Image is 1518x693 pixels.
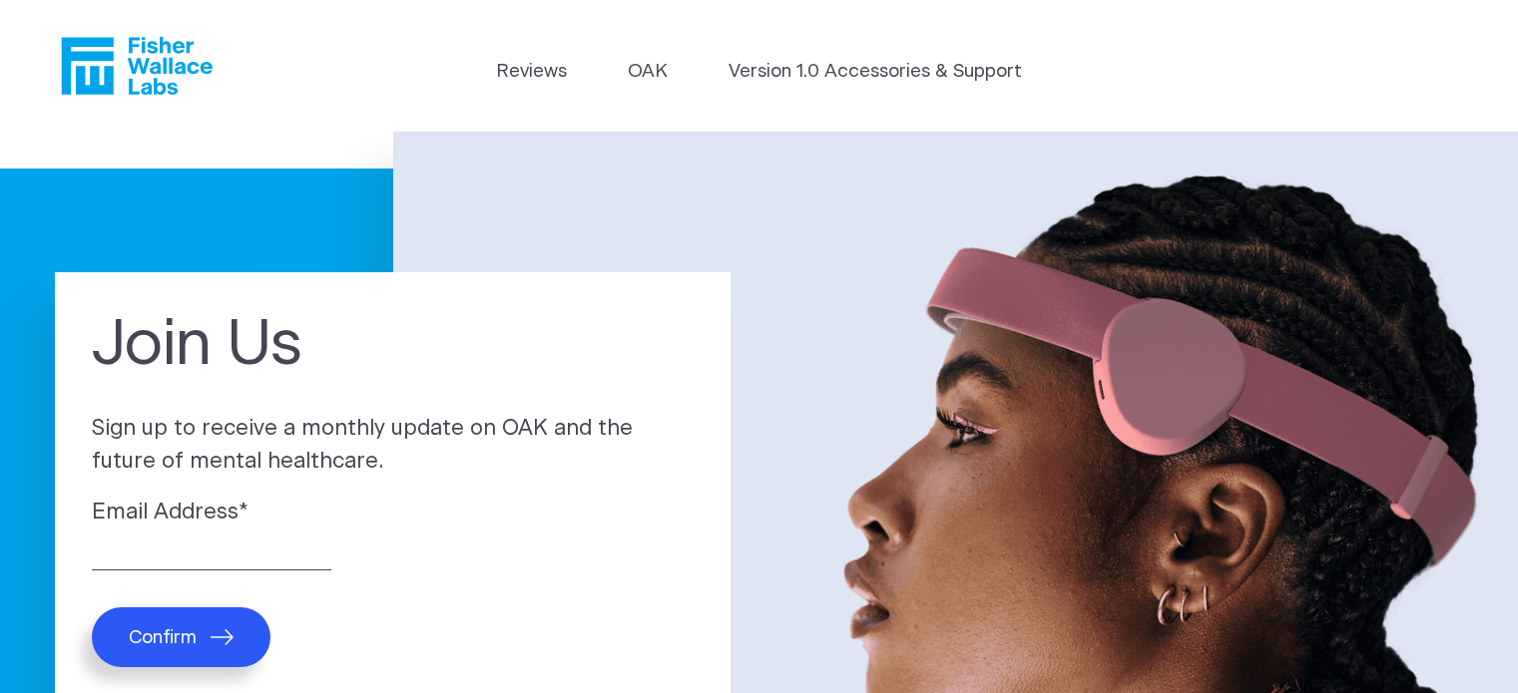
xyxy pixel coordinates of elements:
[92,497,694,529] label: Email Address
[92,309,694,383] h1: Join Us
[92,607,270,667] button: Confirm
[92,413,694,478] p: Sign up to receive a monthly update on OAK and the future of mental healthcare.
[628,58,668,86] a: OAK
[496,58,567,86] a: Reviews
[729,58,1022,86] a: Version 1.0 Accessories & Support
[61,37,213,95] a: Fisher Wallace
[129,626,197,649] span: Confirm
